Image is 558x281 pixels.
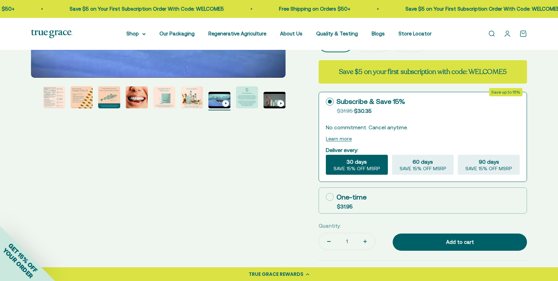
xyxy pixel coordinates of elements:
[153,86,175,110] button: Go to item 8
[71,86,93,108] img: - Sustainably sourced, wild-caught Alaskan fish - Provides 1400 mg of the essential fatty Acids E...
[43,86,65,108] img: We source our fish oil from Alaskan Pollock that have been freshly caught for human consumption i...
[339,67,506,76] strong: Save $5 on your first subscription with code: WELCOME5
[159,31,195,36] a: Our Packaging
[126,86,148,110] button: Go to item 7
[236,86,258,110] button: Go to item 11
[263,92,286,110] button: Go to item 12
[208,92,230,110] button: Go to item 10
[181,86,203,110] button: Go to item 9
[399,31,432,36] a: Store Locator
[236,86,258,108] img: Every lot of True Grace supplements undergoes extensive third-party testing. Regulation says we d...
[126,30,146,38] summary: Shop
[126,86,148,108] img: Alaskan Pollock live a short life and do not bio-accumulate heavy metals and toxins the way older...
[406,238,513,246] div: Add to cart
[59,5,213,13] p: Save $5 on Your First Subscription Order With Code: WELCOME5
[98,86,120,108] img: Our fish oil is traceable back to the specific fishery it came form, so you can check that it mee...
[71,86,93,110] button: Go to item 5
[393,234,527,251] button: Add to cart
[394,5,549,13] p: Save $5 on Your First Subscription Order With Code: WELCOME5
[181,86,203,108] img: Our full product line provides a robust and comprehensive offering for a true foundation of healt...
[1,247,34,280] span: YOUR ORDER
[372,31,385,36] a: Blogs
[319,233,339,250] button: Decrease quantity
[43,86,65,110] button: Go to item 4
[249,271,303,278] div: TRUE GRACE REWARDS
[268,6,339,12] a: Free Shipping on Orders $50+
[280,31,302,36] a: About Us
[208,31,266,36] a: Regenerative Agriculture
[98,86,120,110] button: Go to item 6
[316,31,358,36] a: Quality & Testing
[355,233,375,250] button: Increase quantity
[7,242,39,274] span: GET 15% OFF
[153,86,175,108] img: When you opt for our refill pouches instead of buying a whole new bottle every time you buy suppl...
[319,222,341,230] label: Quantity:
